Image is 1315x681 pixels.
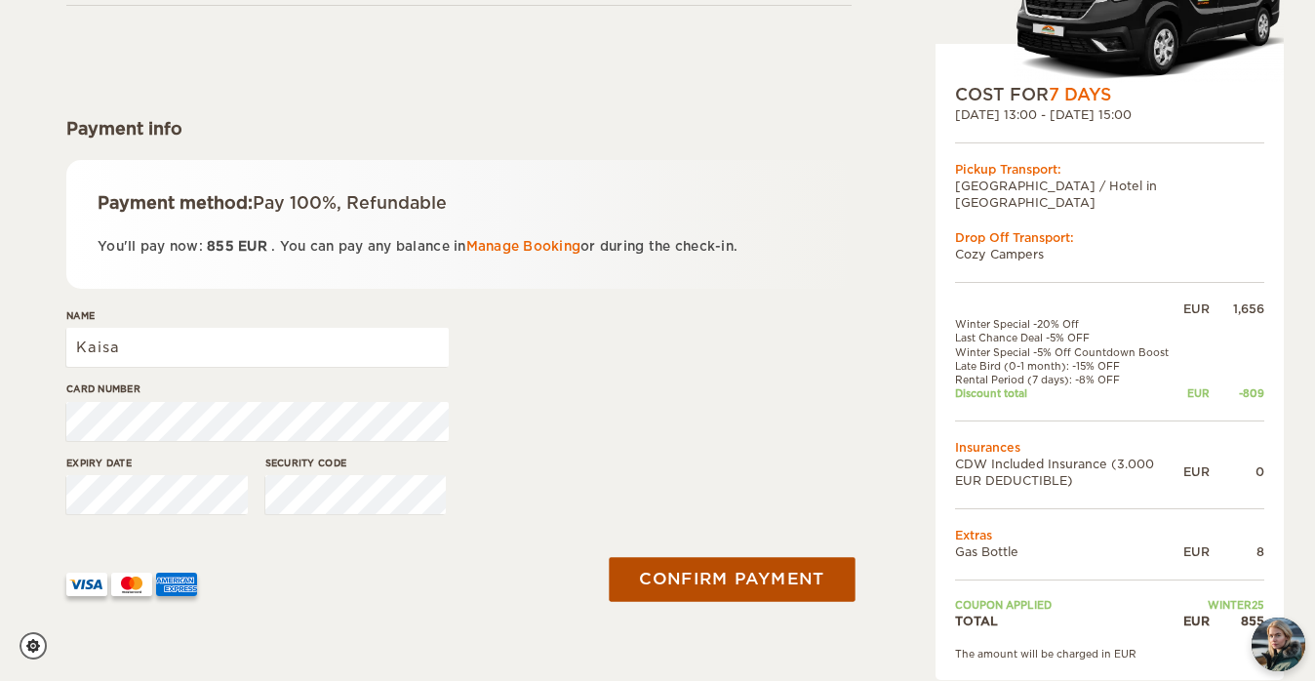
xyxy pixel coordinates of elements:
[1210,613,1264,629] div: 855
[111,573,152,596] img: mastercard
[156,573,197,596] img: AMEX
[66,308,449,323] label: Name
[1049,85,1111,104] span: 7 Days
[20,632,60,660] a: Cookie settings
[1183,463,1210,480] div: EUR
[955,229,1264,246] div: Drop Off Transport:
[66,456,248,470] label: Expiry date
[66,117,852,140] div: Payment info
[955,345,1183,359] td: Winter Special -5% Off Countdown Boost
[1252,618,1305,671] img: Freyja at Cozy Campers
[955,178,1264,211] td: [GEOGRAPHIC_DATA] / Hotel in [GEOGRAPHIC_DATA]
[207,239,234,254] span: 855
[466,239,581,254] a: Manage Booking
[609,557,855,601] button: Confirm payment
[955,106,1264,123] div: [DATE] 13:00 - [DATE] 15:00
[1252,618,1305,671] button: chat-button
[1183,543,1210,560] div: EUR
[955,598,1183,612] td: Coupon applied
[98,235,820,258] p: You'll pay now: . You can pay any balance in or during the check-in.
[1210,463,1264,480] div: 0
[253,193,447,213] span: Pay 100%, Refundable
[955,373,1183,386] td: Rental Period (7 days): -8% OFF
[955,246,1264,262] td: Cozy Campers
[955,613,1183,629] td: TOTAL
[955,161,1264,178] div: Pickup Transport:
[955,331,1183,344] td: Last Chance Deal -5% OFF
[955,386,1183,400] td: Discount total
[955,527,1264,543] td: Extras
[1210,386,1264,400] div: -809
[1183,300,1210,317] div: EUR
[955,317,1183,331] td: Winter Special -20% Off
[98,191,820,215] div: Payment method:
[1183,598,1264,612] td: WINTER25
[955,543,1183,560] td: Gas Bottle
[955,456,1183,489] td: CDW Included Insurance (3.000 EUR DEDUCTIBLE)
[955,359,1183,373] td: Late Bird (0-1 month): -15% OFF
[1210,543,1264,560] div: 8
[265,456,447,470] label: Security code
[955,647,1264,661] div: The amount will be charged in EUR
[955,83,1264,106] div: COST FOR
[1183,386,1210,400] div: EUR
[66,381,449,396] label: Card number
[1210,300,1264,317] div: 1,656
[955,439,1264,456] td: Insurances
[238,239,267,254] span: EUR
[66,573,107,596] img: VISA
[1183,613,1210,629] div: EUR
